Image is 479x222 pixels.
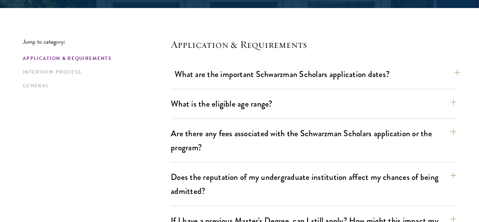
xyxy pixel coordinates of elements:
p: Jump to category: [23,38,171,45]
button: Are there any fees associated with the Schwarzman Scholars application or the program? [171,125,456,156]
a: Interview Process [23,68,166,76]
button: What is the eligible age range? [171,95,456,112]
a: General [23,82,166,90]
a: Application & Requirements [23,55,166,63]
button: Does the reputation of my undergraduate institution affect my chances of being admitted? [171,168,456,200]
h4: Application & Requirements [171,38,456,50]
button: What are the important Schwarzman Scholars application dates? [175,66,460,83]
